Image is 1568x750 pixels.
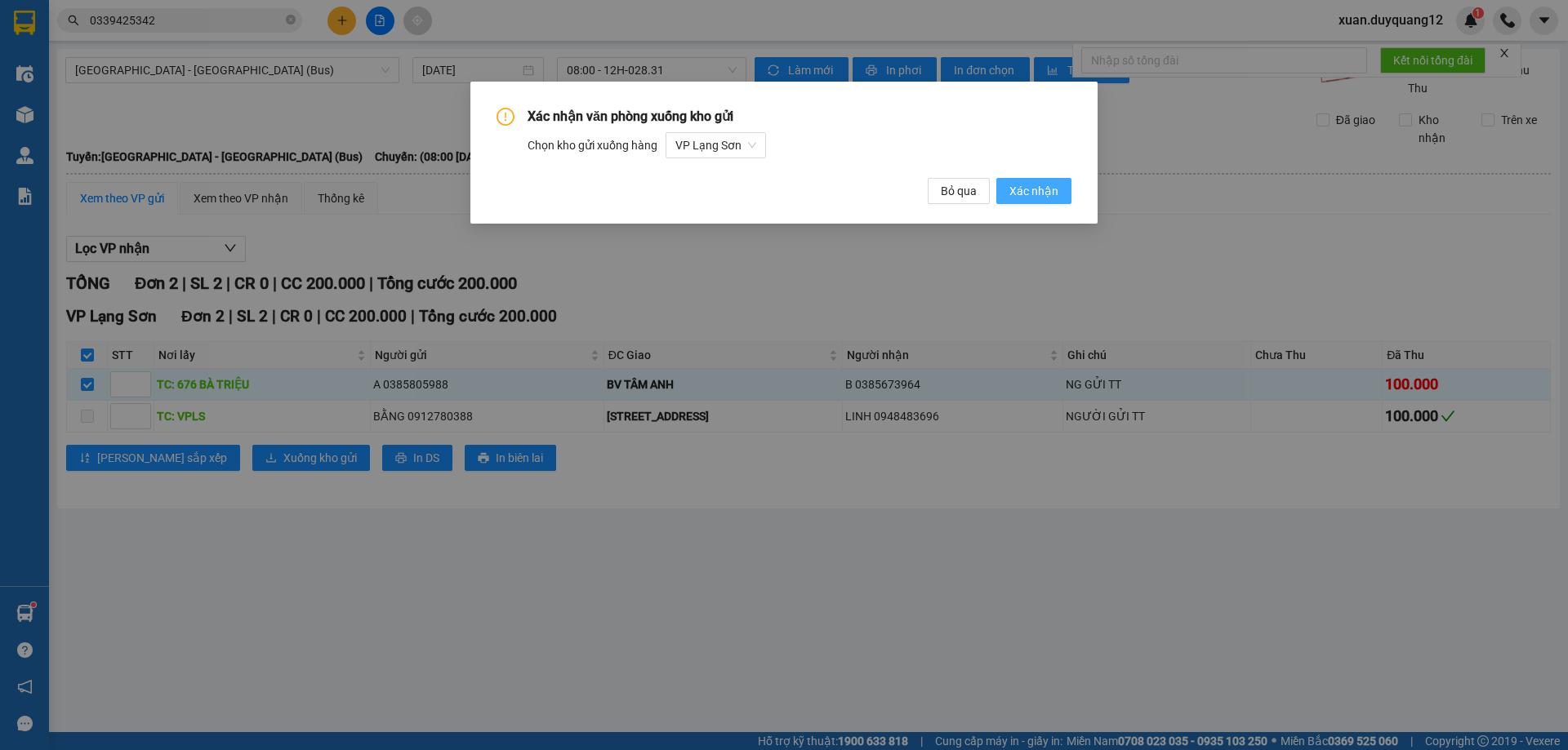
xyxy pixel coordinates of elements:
[497,108,514,126] span: exclamation-circle
[675,133,756,158] span: VP Lạng Sơn
[1009,182,1058,200] span: Xác nhận
[928,178,990,204] button: Bỏ qua
[528,132,1071,158] div: Chọn kho gửi xuống hàng
[528,109,733,124] span: Xác nhận văn phòng xuống kho gửi
[941,182,977,200] span: Bỏ qua
[996,178,1071,204] button: Xác nhận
